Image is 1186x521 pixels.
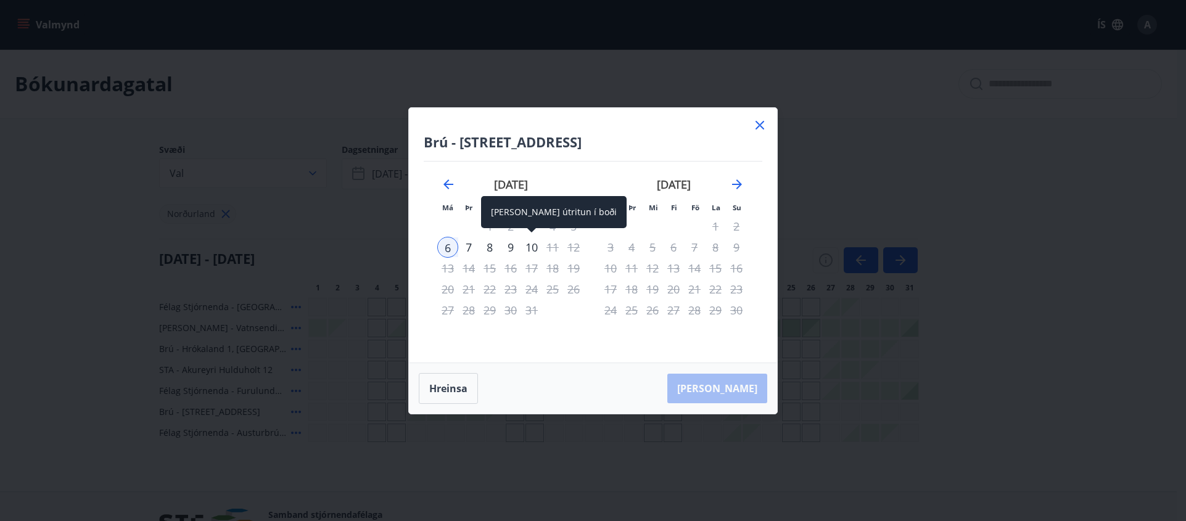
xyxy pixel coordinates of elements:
[500,237,521,258] div: 9
[437,258,458,279] td: Not available. mánudagur, 13. október 2025
[441,177,456,192] div: Move backward to switch to the previous month.
[437,279,458,300] td: Not available. mánudagur, 20. október 2025
[600,279,621,300] td: Not available. mánudagur, 17. nóvember 2025
[458,279,479,300] td: Not available. þriðjudagur, 21. október 2025
[479,237,500,258] td: Choose miðvikudagur, 8. október 2025 as your check-out date. It’s available.
[521,258,542,279] td: Not available. föstudagur, 17. október 2025
[479,216,500,237] td: Not available. miðvikudagur, 1. október 2025
[712,203,720,212] small: La
[500,300,521,321] td: Not available. fimmtudagur, 30. október 2025
[521,237,542,258] td: Choose föstudagur, 10. október 2025 as your check-out date. It’s available.
[684,300,705,321] td: Not available. föstudagur, 28. nóvember 2025
[600,258,621,279] td: Not available. mánudagur, 10. nóvember 2025
[500,258,521,279] td: Not available. fimmtudagur, 16. október 2025
[500,279,521,300] div: Aðeins útritun í boði
[424,133,762,151] h4: Brú - [STREET_ADDRESS]
[726,258,747,279] td: Not available. sunnudagur, 16. nóvember 2025
[663,258,684,279] td: Not available. fimmtudagur, 13. nóvember 2025
[500,237,521,258] td: Choose fimmtudagur, 9. október 2025 as your check-out date. It’s available.
[663,279,684,300] td: Not available. fimmtudagur, 20. nóvember 2025
[621,237,642,258] td: Not available. þriðjudagur, 4. nóvember 2025
[684,300,705,321] div: Aðeins útritun í boði
[542,258,563,279] td: Not available. laugardagur, 18. október 2025
[705,300,726,321] td: Not available. laugardagur, 29. nóvember 2025
[684,237,705,258] td: Not available. föstudagur, 7. nóvember 2025
[458,258,479,279] td: Not available. þriðjudagur, 14. október 2025
[458,300,479,321] td: Not available. þriðjudagur, 28. október 2025
[521,300,542,321] td: Not available. föstudagur, 31. október 2025
[671,203,677,212] small: Fi
[705,237,726,258] td: Not available. laugardagur, 8. nóvember 2025
[684,258,705,279] div: Aðeins útritun í boði
[642,300,663,321] td: Not available. miðvikudagur, 26. nóvember 2025
[684,279,705,300] div: Aðeins útritun í boði
[705,258,726,279] td: Not available. laugardagur, 15. nóvember 2025
[705,279,726,300] td: Not available. laugardagur, 22. nóvember 2025
[458,237,479,258] div: 7
[733,203,741,212] small: Su
[521,237,542,258] div: Aðeins útritun í boði
[419,373,478,404] button: Hreinsa
[649,203,658,212] small: Mi
[479,279,500,300] td: Not available. miðvikudagur, 22. október 2025
[621,258,642,279] td: Not available. þriðjudagur, 11. nóvember 2025
[424,162,762,348] div: Calendar
[684,279,705,300] td: Not available. föstudagur, 21. nóvember 2025
[458,237,479,258] td: Choose þriðjudagur, 7. október 2025 as your check-out date. It’s available.
[437,237,458,258] td: Selected as start date. mánudagur, 6. október 2025
[600,300,621,321] td: Not available. mánudagur, 24. nóvember 2025
[621,279,642,300] td: Not available. þriðjudagur, 18. nóvember 2025
[500,279,521,300] td: Not available. fimmtudagur, 23. október 2025
[437,237,458,258] div: Aðeins innritun í boði
[705,216,726,237] td: Not available. laugardagur, 1. nóvember 2025
[563,237,584,258] td: Not available. sunnudagur, 12. október 2025
[628,203,636,212] small: Þr
[684,237,705,258] div: Aðeins útritun í boði
[479,300,500,321] td: Not available. miðvikudagur, 29. október 2025
[521,279,542,300] td: Not available. föstudagur, 24. október 2025
[542,279,563,300] td: Not available. laugardagur, 25. október 2025
[465,203,472,212] small: Þr
[442,203,453,212] small: Má
[642,258,663,279] td: Not available. miðvikudagur, 12. nóvember 2025
[479,258,500,279] td: Not available. miðvikudagur, 15. október 2025
[663,300,684,321] td: Not available. fimmtudagur, 27. nóvember 2025
[563,279,584,300] td: Not available. sunnudagur, 26. október 2025
[600,237,621,258] td: Not available. mánudagur, 3. nóvember 2025
[726,300,747,321] td: Not available. sunnudagur, 30. nóvember 2025
[726,237,747,258] td: Not available. sunnudagur, 9. nóvember 2025
[642,279,663,300] td: Not available. miðvikudagur, 19. nóvember 2025
[684,258,705,279] td: Not available. föstudagur, 14. nóvember 2025
[563,258,584,279] td: Not available. sunnudagur, 19. október 2025
[691,203,699,212] small: Fö
[542,237,563,258] td: Not available. laugardagur, 11. október 2025
[730,177,744,192] div: Move forward to switch to the next month.
[437,300,458,321] td: Not available. mánudagur, 27. október 2025
[726,216,747,237] td: Not available. sunnudagur, 2. nóvember 2025
[663,237,684,258] td: Not available. fimmtudagur, 6. nóvember 2025
[481,196,627,228] div: [PERSON_NAME] útritun í boði
[621,300,642,321] td: Not available. þriðjudagur, 25. nóvember 2025
[494,177,528,192] strong: [DATE]
[479,237,500,258] div: 8
[726,279,747,300] td: Not available. sunnudagur, 23. nóvember 2025
[657,177,691,192] strong: [DATE]
[642,237,663,258] td: Not available. miðvikudagur, 5. nóvember 2025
